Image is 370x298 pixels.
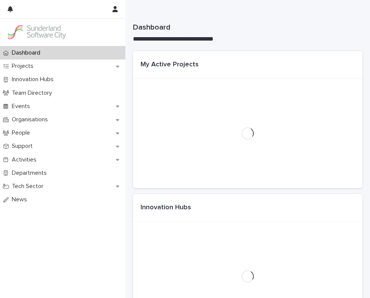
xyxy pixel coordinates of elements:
h1: My Active Projects [141,61,199,69]
p: Team Directory [9,89,58,97]
p: Tech Sector [9,183,49,190]
p: Departments [9,169,53,177]
p: People [9,129,36,136]
p: Organisations [9,116,54,123]
p: Activities [9,156,43,163]
p: Innovation Hubs [9,76,60,83]
p: Events [9,103,36,110]
p: Support [9,143,39,150]
p: Dashboard [9,49,46,56]
p: Projects [9,63,40,70]
h1: Innovation Hubs [141,204,191,212]
p: News [9,196,33,203]
img: Kay6KQejSz2FjblR6DWv [6,25,67,40]
h1: Dashboard [133,23,357,32]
